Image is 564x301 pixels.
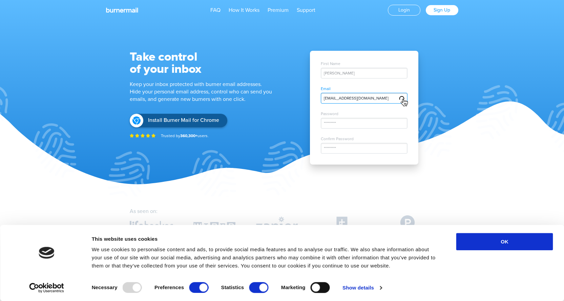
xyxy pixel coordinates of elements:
div: [PERSON_NAME] [321,68,408,79]
img: Burnermail logo white [106,7,138,13]
img: Icon star [141,134,145,138]
strong: Preferences [154,284,184,290]
span: Password [321,112,408,116]
img: Icon star [146,134,150,138]
a: How It Works [229,7,259,14]
img: Product Hunt [387,215,429,237]
span: As seen on: [130,208,158,215]
img: Icon star [135,134,139,138]
img: Icon star [130,134,134,138]
a: Login [388,5,420,16]
span: [EMAIL_ADDRESS][DOMAIN_NAME] [324,96,389,101]
a: Install Burner Mail Install Burner Mail for Chrome [130,114,227,127]
img: Digital Trends [318,217,366,236]
span: Install Burner Mail for Chrome [148,117,219,124]
a: Sign Up [426,5,458,15]
legend: Consent Selection [91,279,92,280]
img: Install Burner Mail [132,116,141,125]
h2: Take control of your inbox [130,51,286,75]
strong: Marketing [281,284,306,290]
a: Support [297,7,315,14]
a: Usercentrics Cookiebot - opens in a new window [17,283,76,293]
img: Icon star [151,134,155,138]
span: First Name [321,62,408,66]
strong: Necessary [92,284,118,290]
strong: Statistics [221,284,244,290]
a: FAQ [210,7,221,14]
span: Trusted by users. [161,133,209,138]
div: This website uses cookies [92,235,441,243]
img: Zapier Blog [256,217,298,236]
button: OK [456,233,553,250]
img: Lifehacker [130,221,173,232]
a: Premium [268,7,289,14]
img: logo [39,247,55,259]
strong: 360,300+ [180,133,197,138]
img: Loader [399,95,405,102]
span: Confirm Password [321,137,408,141]
a: Show details [342,283,382,293]
span: Email [321,87,408,91]
div: We use cookies to personalise content and ads, to provide social media features and to analyse ou... [92,245,441,270]
img: Wired [193,222,235,231]
h1: Keep your inbox protected with burner email addresses. Hide your personal email address, control ... [130,81,286,103]
img: Macos cursor [400,99,408,107]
